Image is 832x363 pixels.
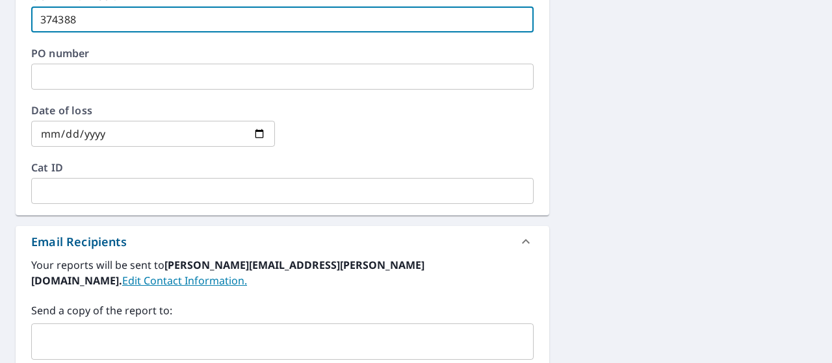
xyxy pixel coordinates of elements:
[31,162,534,173] label: Cat ID
[31,257,534,288] label: Your reports will be sent to
[31,233,127,251] div: Email Recipients
[122,273,247,288] a: EditContactInfo
[31,303,534,318] label: Send a copy of the report to:
[31,105,275,116] label: Date of loss
[31,48,534,58] label: PO number
[31,258,424,288] b: [PERSON_NAME][EMAIL_ADDRESS][PERSON_NAME][DOMAIN_NAME].
[16,226,549,257] div: Email Recipients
